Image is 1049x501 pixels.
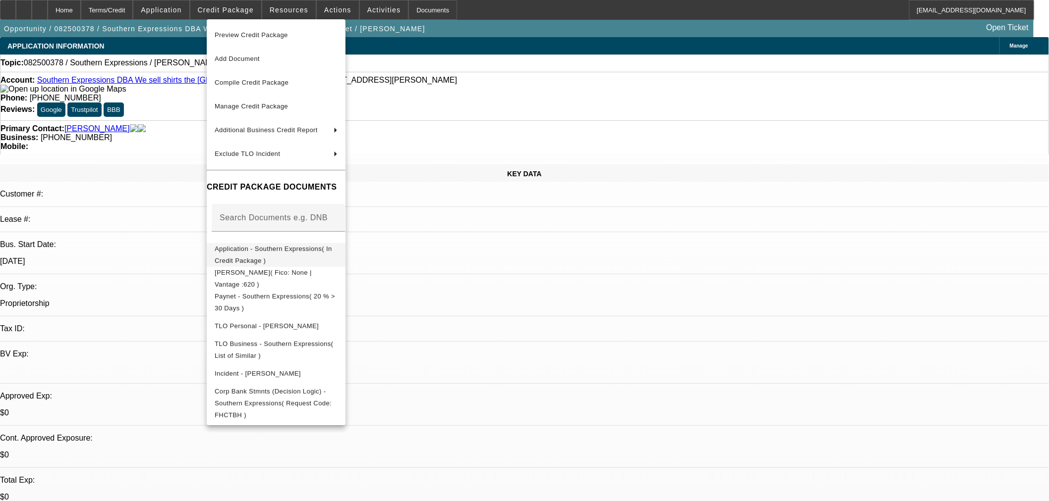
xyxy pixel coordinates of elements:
span: Incident - [PERSON_NAME] [215,369,301,377]
mat-label: Search Documents e.g. DNB [220,213,328,221]
button: Application - Southern Expressions( In Credit Package ) [207,243,346,266]
span: Add Document [215,55,260,62]
span: TLO Business - Southern Expressions( List of Similar ) [215,340,333,359]
button: TLO Personal - Smith, Darryl [207,314,346,338]
span: Exclude TLO Incident [215,150,280,157]
h4: CREDIT PACKAGE DOCUMENTS [207,181,346,193]
button: Paynet - Southern Expressions( 20 % > 30 Days ) [207,290,346,314]
span: Additional Business Credit Report [215,126,318,134]
button: Transunion - Smith, Darryl( Fico: None | Vantage :620 ) [207,266,346,290]
span: Preview Credit Package [215,31,288,39]
span: Corp Bank Stmnts (Decision Logic) - Southern Expressions( Request Code: FHCTBH ) [215,387,332,418]
span: Paynet - Southern Expressions( 20 % > 30 Days ) [215,292,335,311]
span: [PERSON_NAME]( Fico: None | Vantage :620 ) [215,268,312,288]
button: Incident - Smith, Darryl [207,361,346,385]
span: TLO Personal - [PERSON_NAME] [215,322,319,329]
span: Application - Southern Expressions( In Credit Package ) [215,245,332,264]
button: Corp Bank Stmnts (Decision Logic) - Southern Expressions( Request Code: FHCTBH ) [207,385,346,421]
span: Manage Credit Package [215,102,288,110]
button: TLO Business - Southern Expressions( List of Similar ) [207,338,346,361]
span: Compile Credit Package [215,79,289,86]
